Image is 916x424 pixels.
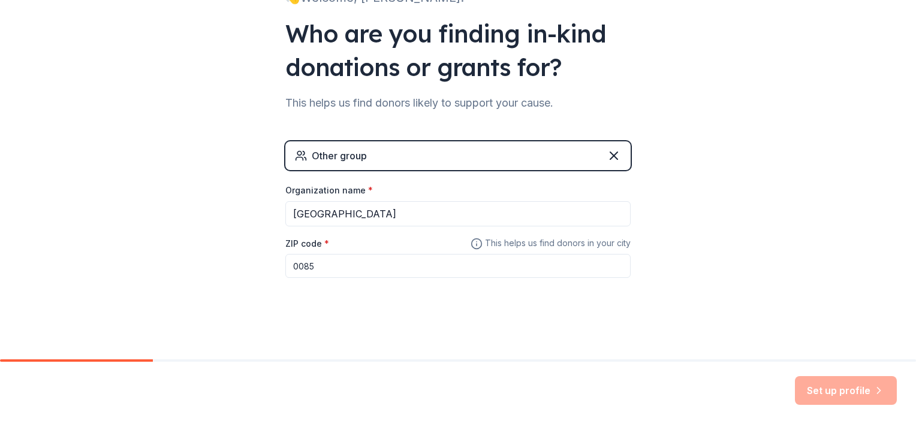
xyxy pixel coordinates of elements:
[285,184,373,196] label: Organization name
[285,17,631,84] div: Who are you finding in-kind donations or grants for?
[471,236,631,251] span: This helps us find donors in your city
[285,201,631,226] input: American Red Cross
[312,149,367,163] div: Other group
[285,238,329,250] label: ZIP code
[285,93,631,113] div: This helps us find donors likely to support your cause.
[285,254,631,278] input: 12345 (U.S. only)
